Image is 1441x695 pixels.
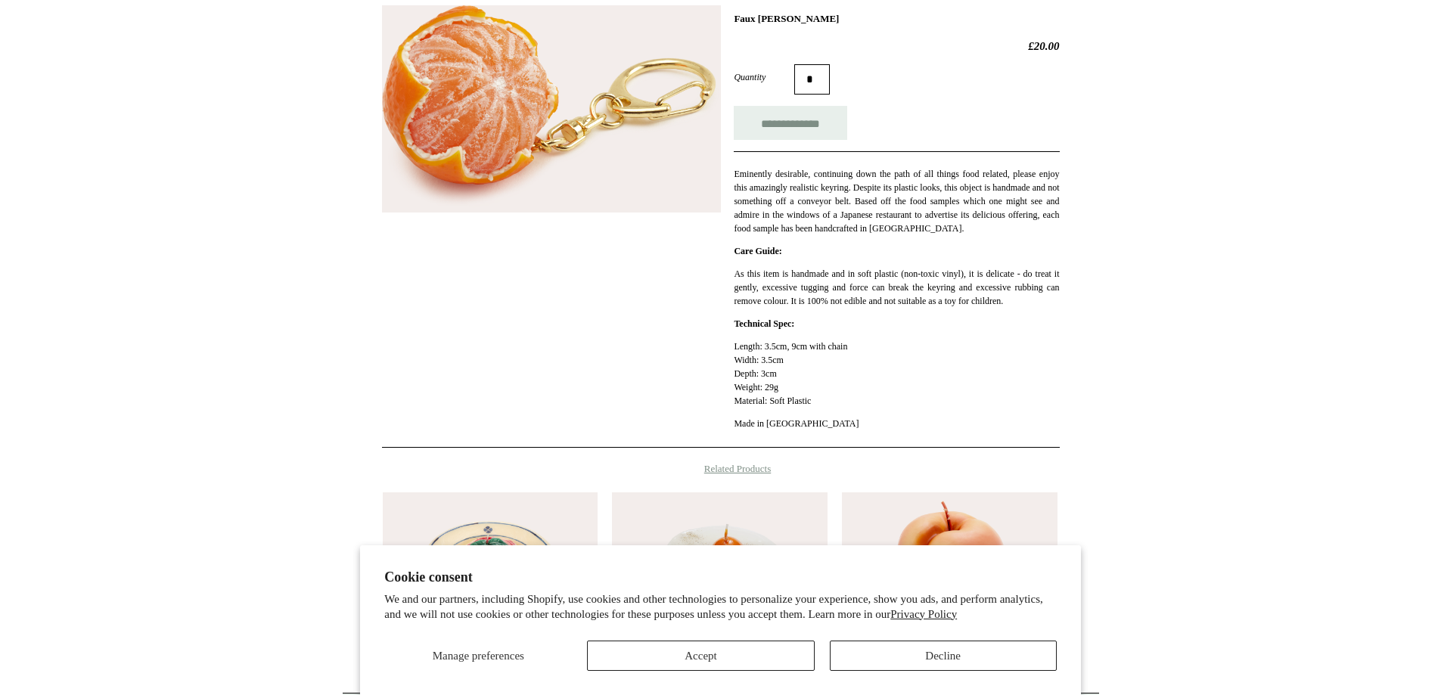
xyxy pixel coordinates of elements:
[734,267,1059,308] p: As this item is handmade and in soft plastic (non-toxic vinyl), it is delicate - do treat it gent...
[734,167,1059,235] p: Eminently desirable, continuing down the path of all things food related, please enjoy this amazi...
[383,492,598,628] a: Spaghetti Candle Spaghetti Candle
[433,650,524,662] span: Manage preferences
[734,318,794,329] strong: Technical Spec:
[382,5,721,213] img: Faux Clementine Keyring
[612,492,827,628] a: Fried Egg Candle Fried Egg Candle
[384,641,572,671] button: Manage preferences
[734,13,1059,25] h1: Faux [PERSON_NAME]
[734,39,1059,53] h2: £20.00
[734,246,781,256] strong: Care Guide:
[612,492,827,628] img: Fried Egg Candle
[343,463,1099,475] h4: Related Products
[384,592,1057,622] p: We and our partners, including Shopify, use cookies and other technologies to personalize your ex...
[842,492,1057,628] a: Peach Candle Peach Candle Temporarily Out of Stock
[734,340,1059,408] p: Length: 3.5cm, 9cm with chain Width: 3.5cm Depth: 3cm Weight: 29g Material: Soft Plastic
[587,641,814,671] button: Accept
[830,641,1057,671] button: Decline
[890,608,957,620] a: Privacy Policy
[734,70,794,84] label: Quantity
[734,417,1059,430] p: Made in [GEOGRAPHIC_DATA]
[842,492,1057,628] img: Peach Candle
[384,569,1057,585] h2: Cookie consent
[383,492,598,628] img: Spaghetti Candle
